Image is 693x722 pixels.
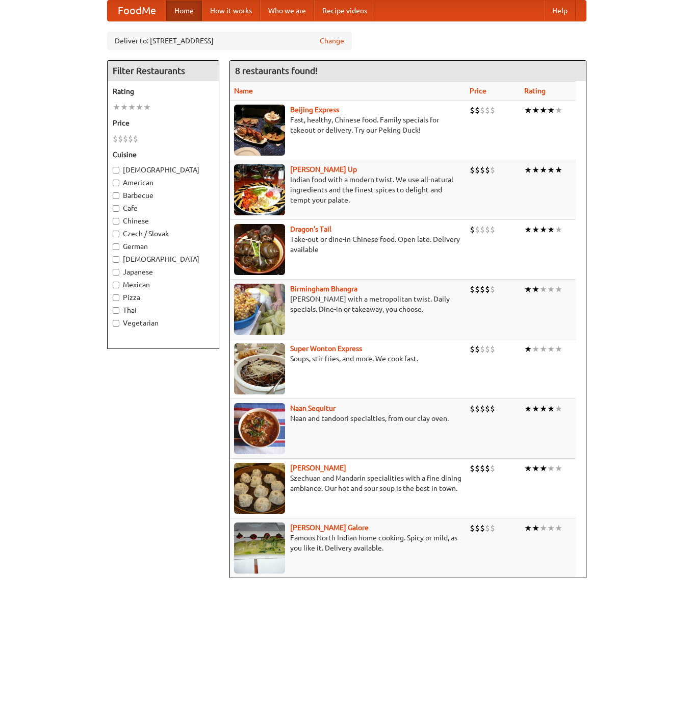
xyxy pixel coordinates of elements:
[485,343,490,355] li: $
[480,463,485,474] li: $
[490,284,495,295] li: $
[475,284,480,295] li: $
[475,164,480,176] li: $
[234,533,462,553] p: Famous North Indian home cooking. Spicy or mild, as you like it. Delivery available.
[532,463,540,474] li: ★
[524,463,532,474] li: ★
[113,180,119,186] input: American
[113,256,119,263] input: [DEMOGRAPHIC_DATA]
[290,165,357,173] b: [PERSON_NAME] Up
[524,105,532,116] li: ★
[290,225,331,233] b: Dragon's Tail
[235,66,318,76] ng-pluralize: 8 restaurants found!
[234,164,285,215] img: curryup.jpg
[485,463,490,474] li: $
[107,32,352,50] div: Deliver to: [STREET_ADDRESS]
[113,133,118,144] li: $
[540,224,547,235] li: ★
[133,133,138,144] li: $
[547,224,555,235] li: ★
[485,403,490,414] li: $
[120,102,128,113] li: ★
[113,320,119,327] input: Vegetarian
[524,224,532,235] li: ★
[113,280,214,290] label: Mexican
[290,404,336,412] a: Naan Sequitur
[475,463,480,474] li: $
[524,403,532,414] li: ★
[234,413,462,424] p: Naan and tandoori specialties, from our clay oven.
[470,522,475,534] li: $
[470,224,475,235] li: $
[532,105,540,116] li: ★
[485,284,490,295] li: $
[166,1,202,21] a: Home
[555,164,562,176] li: ★
[234,234,462,255] p: Take-out or dine-in Chinese food. Open late. Delivery available
[470,87,486,95] a: Price
[532,284,540,295] li: ★
[555,284,562,295] li: ★
[480,224,485,235] li: $
[547,343,555,355] li: ★
[547,463,555,474] li: ★
[532,343,540,355] li: ★
[123,133,128,144] li: $
[490,403,495,414] li: $
[128,102,136,113] li: ★
[290,464,346,472] b: [PERSON_NAME]
[113,305,214,315] label: Thai
[485,522,490,534] li: $
[113,150,214,160] h5: Cuisine
[555,403,562,414] li: ★
[485,224,490,235] li: $
[234,224,285,275] img: dragon.jpg
[136,102,143,113] li: ★
[524,343,532,355] li: ★
[234,522,285,574] img: currygalore.jpg
[113,292,214,303] label: Pizza
[555,105,562,116] li: ★
[540,343,547,355] li: ★
[540,403,547,414] li: ★
[555,224,562,235] li: ★
[234,115,462,135] p: Fast, healthy, Chinese food. Family specials for takeout or delivery. Try our Peking Duck!
[113,282,119,288] input: Mexican
[485,105,490,116] li: $
[547,403,555,414] li: ★
[475,522,480,534] li: $
[113,190,214,201] label: Barbecue
[555,343,562,355] li: ★
[118,133,123,144] li: $
[113,216,214,226] label: Chinese
[113,243,119,250] input: German
[113,241,214,252] label: German
[524,164,532,176] li: ★
[113,294,119,301] input: Pizza
[532,224,540,235] li: ★
[540,164,547,176] li: ★
[290,344,362,353] a: Super Wonton Express
[540,463,547,474] li: ★
[290,524,369,532] b: [PERSON_NAME] Galore
[113,269,119,276] input: Japanese
[113,86,214,96] h5: Rating
[490,463,495,474] li: $
[234,463,285,514] img: shandong.jpg
[470,284,475,295] li: $
[547,105,555,116] li: ★
[113,203,214,213] label: Cafe
[290,106,339,114] a: Beijing Express
[234,284,285,335] img: bhangra.jpg
[480,522,485,534] li: $
[113,118,214,128] h5: Price
[113,318,214,328] label: Vegetarian
[234,294,462,314] p: [PERSON_NAME] with a metropolitan twist. Daily specials. Dine-in or takeaway, you choose.
[113,267,214,277] label: Japanese
[480,105,485,116] li: $
[470,343,475,355] li: $
[113,231,119,237] input: Czech / Slovak
[113,218,119,225] input: Chinese
[113,102,120,113] li: ★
